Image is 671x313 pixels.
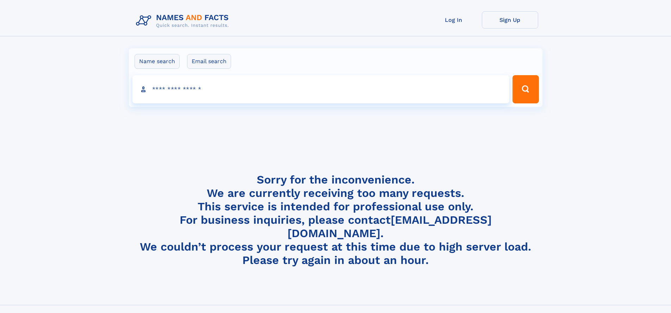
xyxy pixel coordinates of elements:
[187,54,231,69] label: Email search
[287,213,492,240] a: [EMAIL_ADDRESS][DOMAIN_NAME]
[135,54,180,69] label: Name search
[133,11,235,30] img: Logo Names and Facts
[133,173,538,267] h4: Sorry for the inconvenience. We are currently receiving too many requests. This service is intend...
[482,11,538,29] a: Sign Up
[132,75,510,103] input: search input
[512,75,539,103] button: Search Button
[425,11,482,29] a: Log In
